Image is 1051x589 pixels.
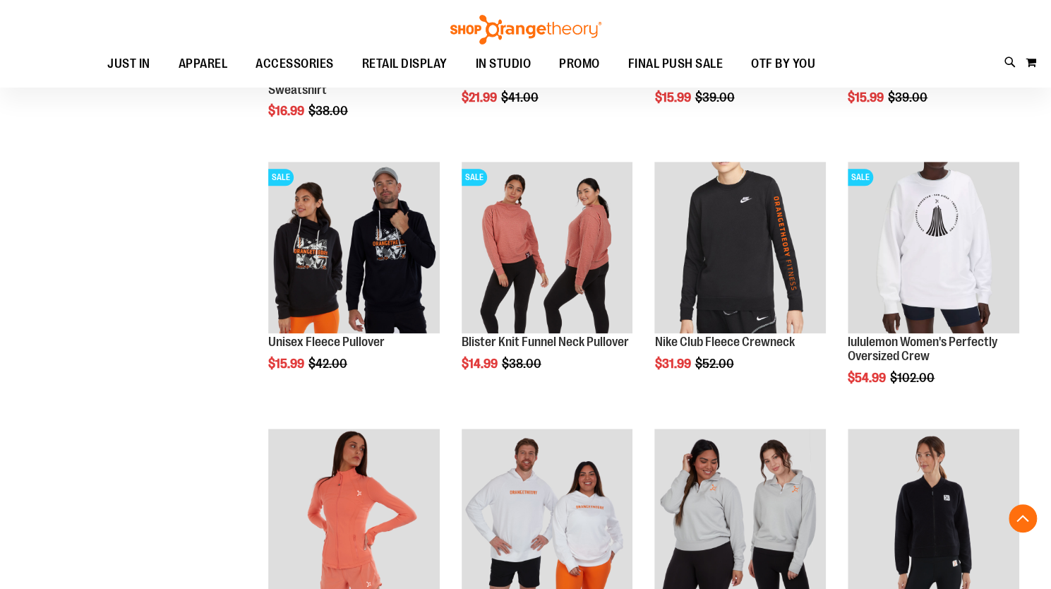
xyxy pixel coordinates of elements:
a: Unisex Fleece Pullover [268,335,385,349]
span: $15.99 [848,90,886,105]
div: product [261,155,447,407]
a: IN STUDIO [462,48,546,81]
span: $15.99 [268,357,306,371]
span: $54.99 [848,371,888,385]
a: JUST IN [93,48,164,81]
span: $16.99 [268,104,306,118]
a: OTF BY YOU [737,48,829,81]
span: $14.99 [462,357,500,371]
a: RETAIL DISPLAY [348,48,462,81]
span: $39.00 [695,90,736,105]
div: product [841,155,1026,420]
span: SALE [268,169,294,186]
img: Product image for Blister Knit Funnelneck Pullover [462,162,633,333]
a: Blister Knit Funnel Neck Pullover [462,335,629,349]
img: Shop Orangetheory [448,15,603,44]
span: APPAREL [179,48,228,80]
span: RETAIL DISPLAY [362,48,448,80]
a: PROMO [545,48,614,81]
a: Product image for lululemon Women's Perfectly Oversized CrewSALE [848,162,1019,335]
a: ACCESSORIES [241,48,348,81]
span: FINAL PUSH SALE [628,48,723,80]
a: Product image for Nike Club Fleece Crewneck [654,162,826,335]
span: ACCESSORIES [256,48,334,80]
a: Unisex French [PERSON_NAME] Sweatshirt [268,69,428,97]
span: $15.99 [654,90,692,105]
img: Product image for lululemon Women's Perfectly Oversized Crew [848,162,1019,333]
span: SALE [462,169,487,186]
span: $39.00 [888,90,930,105]
div: product [647,155,833,407]
span: OTF BY YOU [751,48,815,80]
a: Nike Club Fleece Crewneck [654,335,794,349]
a: Product image for Unisex Fleece PulloverSALE [268,162,440,335]
span: PROMO [559,48,600,80]
span: $38.00 [308,104,350,118]
div: product [455,155,640,407]
a: FINAL PUSH SALE [614,48,738,81]
span: JUST IN [107,48,150,80]
span: $38.00 [502,357,543,371]
button: Back To Top [1009,504,1037,533]
span: $52.00 [695,357,735,371]
a: Product image for Blister Knit Funnelneck PulloverSALE [462,162,633,335]
span: $102.00 [890,371,937,385]
span: SALE [848,169,873,186]
span: $41.00 [501,90,541,105]
span: $42.00 [308,357,349,371]
a: APPAREL [164,48,242,80]
img: Product image for Nike Club Fleece Crewneck [654,162,826,333]
span: IN STUDIO [476,48,531,80]
a: lululemon Women's Perfectly Oversized Crew [848,335,997,363]
img: Product image for Unisex Fleece Pullover [268,162,440,333]
span: $21.99 [462,90,499,105]
span: $31.99 [654,357,692,371]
